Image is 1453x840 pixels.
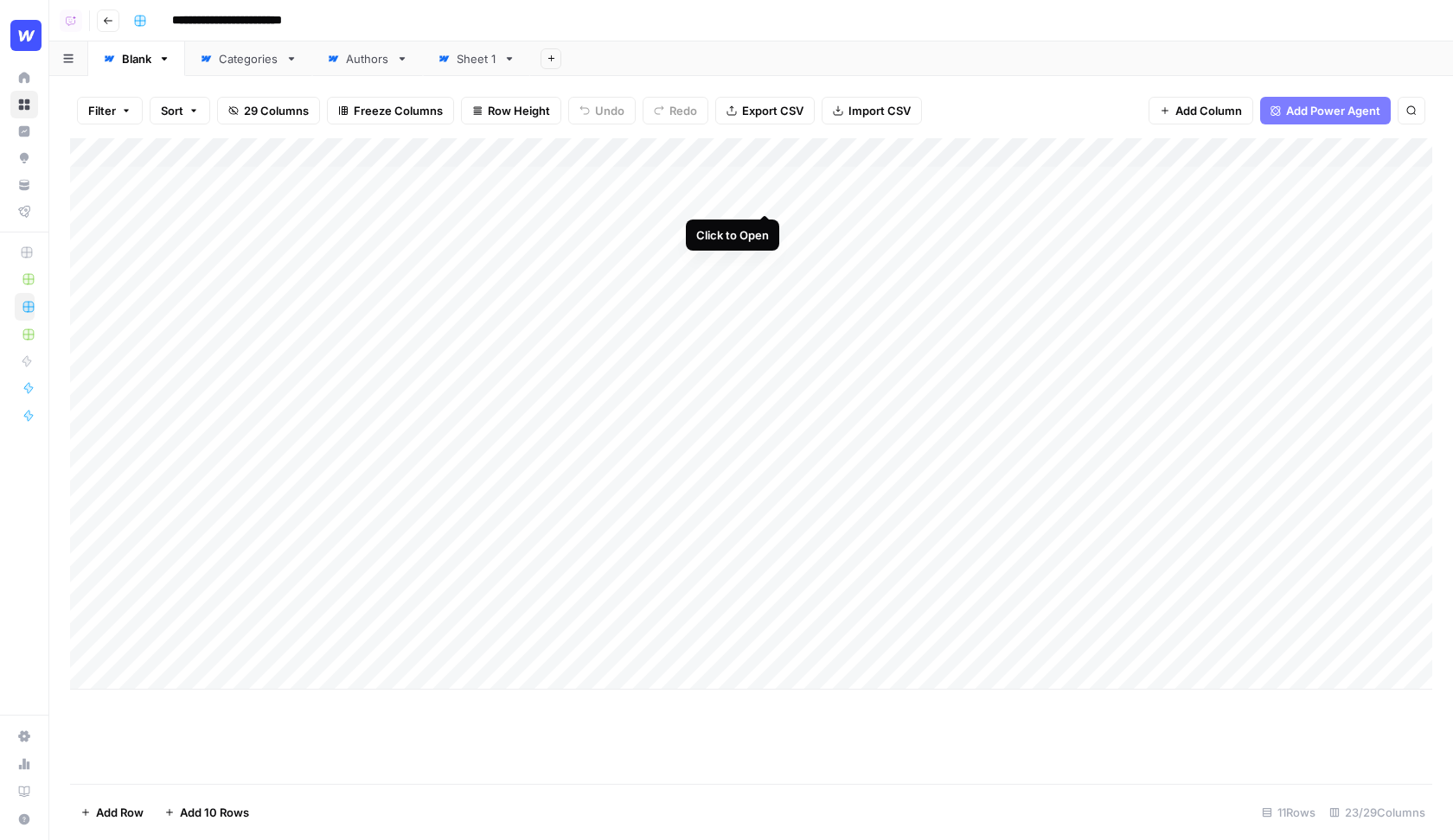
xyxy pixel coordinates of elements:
[1322,799,1432,826] div: 23/29 Columns
[185,41,312,76] a: Categories
[10,20,42,51] img: Webflow Logo
[88,41,185,76] a: Blank
[327,97,454,124] button: Freeze Columns
[312,41,423,76] a: Authors
[488,102,550,119] span: Row Height
[715,97,815,124] button: Export CSV
[1175,102,1242,119] span: Add Column
[10,118,38,145] a: Insights
[1260,97,1391,124] button: Add Power Agent
[10,144,38,172] a: Opportunities
[217,97,320,124] button: 29 Columns
[848,102,911,119] span: Import CSV
[10,722,38,750] a: Settings
[669,102,697,119] span: Redo
[88,102,116,119] span: Filter
[154,799,259,826] button: Add 10 Rows
[696,226,769,244] div: Click to Open
[10,805,38,833] button: Help + Support
[244,102,309,119] span: 29 Columns
[219,50,278,67] div: Categories
[150,97,210,124] button: Sort
[595,102,624,119] span: Undo
[1255,799,1322,826] div: 11 Rows
[822,97,922,124] button: Import CSV
[568,97,636,124] button: Undo
[161,102,183,119] span: Sort
[10,171,38,199] a: Your Data
[10,64,38,92] a: Home
[96,804,144,821] span: Add Row
[10,198,38,226] a: Flightpath
[643,97,708,124] button: Redo
[10,91,38,118] a: Browse
[77,97,143,124] button: Filter
[10,778,38,805] a: Learning Hub
[180,804,249,821] span: Add 10 Rows
[457,50,496,67] div: Sheet 1
[742,102,803,119] span: Export CSV
[346,50,389,67] div: Authors
[122,50,151,67] div: Blank
[10,750,38,778] a: Usage
[1286,102,1380,119] span: Add Power Agent
[70,799,154,826] button: Add Row
[1149,97,1253,124] button: Add Column
[10,14,38,57] button: Workspace: Webflow
[354,102,443,119] span: Freeze Columns
[423,41,530,76] a: Sheet 1
[461,97,561,124] button: Row Height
